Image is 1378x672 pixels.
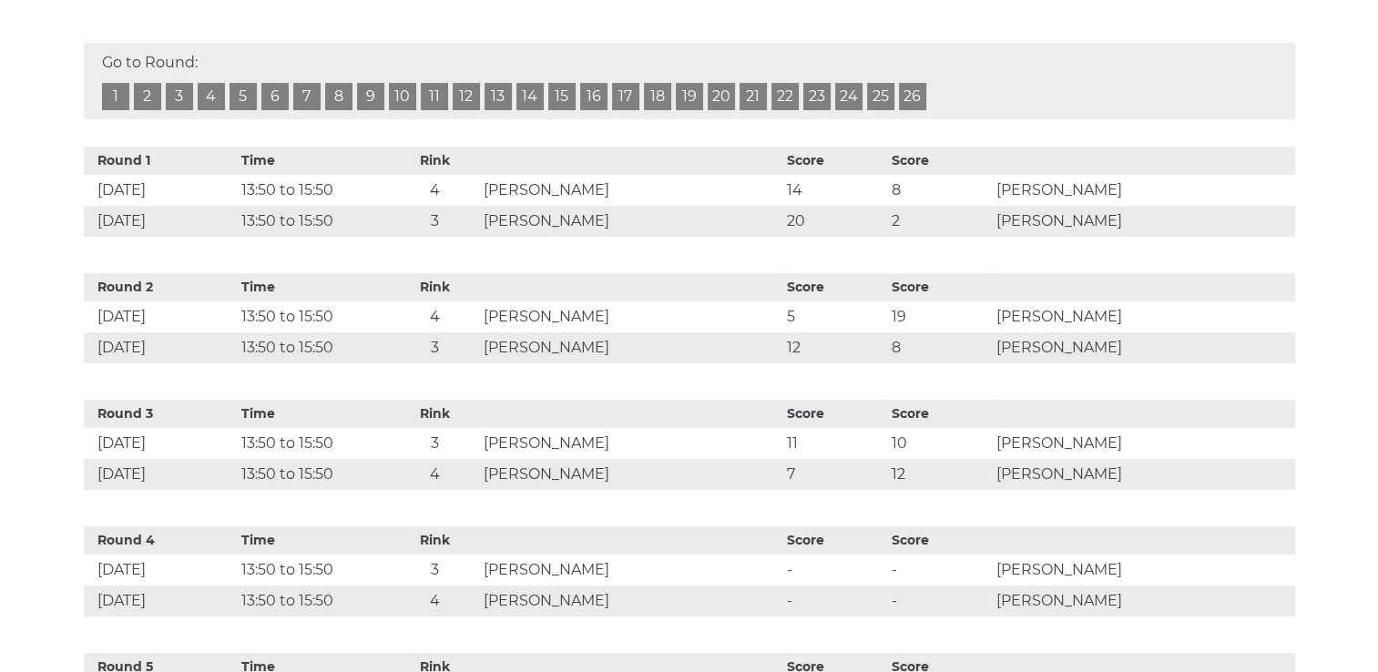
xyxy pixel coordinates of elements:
[740,83,767,110] a: 21
[479,428,782,459] td: [PERSON_NAME]
[782,206,887,237] td: 20
[237,400,391,428] th: Time
[391,147,479,175] th: Rink
[357,83,384,110] a: 9
[389,83,416,110] a: 10
[325,83,352,110] a: 8
[782,555,887,585] td: -
[237,428,391,459] td: 13:50 to 15:50
[782,400,887,428] th: Score
[84,301,238,332] td: [DATE]
[391,526,479,555] th: Rink
[991,459,1294,490] td: [PERSON_NAME]
[391,206,479,237] td: 3
[991,428,1294,459] td: [PERSON_NAME]
[516,83,544,110] a: 14
[991,175,1294,206] td: [PERSON_NAME]
[237,273,391,301] th: Time
[84,332,238,363] td: [DATE]
[237,585,391,616] td: 13:50 to 15:50
[899,83,926,110] a: 26
[782,526,887,555] th: Score
[84,273,238,301] th: Round 2
[580,83,607,110] a: 16
[887,526,992,555] th: Score
[479,585,782,616] td: [PERSON_NAME]
[479,206,782,237] td: [PERSON_NAME]
[887,459,992,490] td: 12
[453,83,480,110] a: 12
[198,83,225,110] a: 4
[84,147,238,175] th: Round 1
[391,301,479,332] td: 4
[991,301,1294,332] td: [PERSON_NAME]
[391,555,479,585] td: 3
[84,585,238,616] td: [DATE]
[166,83,193,110] a: 3
[237,555,391,585] td: 13:50 to 15:50
[887,175,992,206] td: 8
[84,43,1295,119] div: Go to Round:
[261,83,289,110] a: 6
[991,585,1294,616] td: [PERSON_NAME]
[782,428,887,459] td: 11
[887,585,992,616] td: -
[887,273,992,301] th: Score
[644,83,671,110] a: 18
[771,83,799,110] a: 22
[237,459,391,490] td: 13:50 to 15:50
[134,83,161,110] a: 2
[237,526,391,555] th: Time
[835,83,863,110] a: 24
[887,400,992,428] th: Score
[782,273,887,301] th: Score
[782,459,887,490] td: 7
[782,585,887,616] td: -
[237,301,391,332] td: 13:50 to 15:50
[237,175,391,206] td: 13:50 to 15:50
[391,273,479,301] th: Rink
[237,206,391,237] td: 13:50 to 15:50
[84,526,238,555] th: Round 4
[479,175,782,206] td: [PERSON_NAME]
[485,83,512,110] a: 13
[782,175,887,206] td: 14
[391,400,479,428] th: Rink
[887,147,992,175] th: Score
[391,175,479,206] td: 4
[421,83,448,110] a: 11
[887,332,992,363] td: 8
[803,83,831,110] a: 23
[293,83,321,110] a: 7
[887,301,992,332] td: 19
[84,428,238,459] td: [DATE]
[391,332,479,363] td: 3
[479,555,782,585] td: [PERSON_NAME]
[84,206,238,237] td: [DATE]
[84,175,238,206] td: [DATE]
[479,459,782,490] td: [PERSON_NAME]
[548,83,576,110] a: 15
[991,206,1294,237] td: [PERSON_NAME]
[391,585,479,616] td: 4
[102,83,129,110] a: 1
[391,459,479,490] td: 4
[867,83,894,110] a: 25
[676,83,703,110] a: 19
[84,555,238,585] td: [DATE]
[612,83,639,110] a: 17
[782,301,887,332] td: 5
[708,83,735,110] a: 20
[887,555,992,585] td: -
[237,332,391,363] td: 13:50 to 15:50
[782,332,887,363] td: 12
[230,83,257,110] a: 5
[991,332,1294,363] td: [PERSON_NAME]
[887,428,992,459] td: 10
[782,147,887,175] th: Score
[84,400,238,428] th: Round 3
[887,206,992,237] td: 2
[391,428,479,459] td: 3
[84,459,238,490] td: [DATE]
[991,555,1294,585] td: [PERSON_NAME]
